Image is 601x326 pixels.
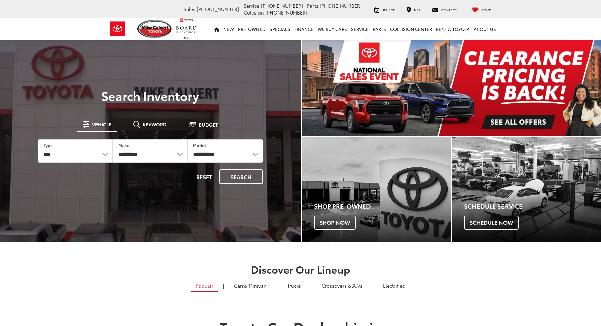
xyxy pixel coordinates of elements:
[427,6,462,13] a: Contact
[482,8,491,12] span: Saved
[236,18,268,40] a: Pre-Owned
[302,137,451,242] a: Shop Pre-Owned Shop Now
[191,169,218,184] button: Reset
[322,282,351,289] span: Crossovers &
[282,280,306,291] a: Trucks
[199,122,218,127] span: Budget
[388,18,434,40] a: Collision Center
[212,18,221,40] a: Home
[464,216,519,230] span: Schedule Now
[92,122,111,127] span: Vehicle
[441,8,457,12] span: Contact
[309,282,313,289] li: |
[452,137,601,242] div: Toyota
[452,137,601,242] a: Schedule Service Schedule Now
[314,216,356,230] span: Shop Now
[118,142,129,148] label: Make
[229,280,272,291] a: Cars
[314,203,451,210] h4: Shop Pre-Owned
[105,18,130,40] img: Toyota
[317,280,367,291] a: SUVs
[275,282,279,289] li: |
[244,282,267,289] span: & Minivan
[401,6,426,13] a: Map
[221,282,226,289] li: |
[191,280,218,292] a: Popular
[316,18,349,40] a: WE BUY CARS
[467,6,496,13] a: My Saved Vehicles
[219,169,263,184] button: Search
[382,8,395,12] span: Service
[349,18,371,40] a: Service
[371,18,388,40] a: Parts
[137,20,173,38] img: Mike Calvert Toyota
[414,8,420,12] span: Map
[44,142,53,148] label: Type
[464,203,601,210] h4: Schedule Service
[261,2,303,9] span: [PHONE_NUMBER]
[369,6,400,13] a: Service
[244,9,264,16] span: Collision
[184,6,195,12] span: Sales
[197,6,239,12] span: [PHONE_NUMBER]
[307,2,318,9] span: Parts
[472,18,498,40] a: About Us
[302,137,451,242] div: Toyota
[143,122,167,127] span: Keyword
[265,9,307,16] span: [PHONE_NUMBER]
[378,280,410,291] a: Electrified
[63,264,539,275] h2: Discover Our Lineup
[28,89,272,102] h3: Search Inventory
[320,2,362,9] span: [PHONE_NUMBER]
[434,18,472,40] a: Rent a Toyota
[221,18,236,40] a: New
[244,2,259,9] span: Service
[371,282,375,289] li: |
[292,18,316,40] a: Finance
[268,18,292,40] a: Specials
[193,142,206,148] label: Model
